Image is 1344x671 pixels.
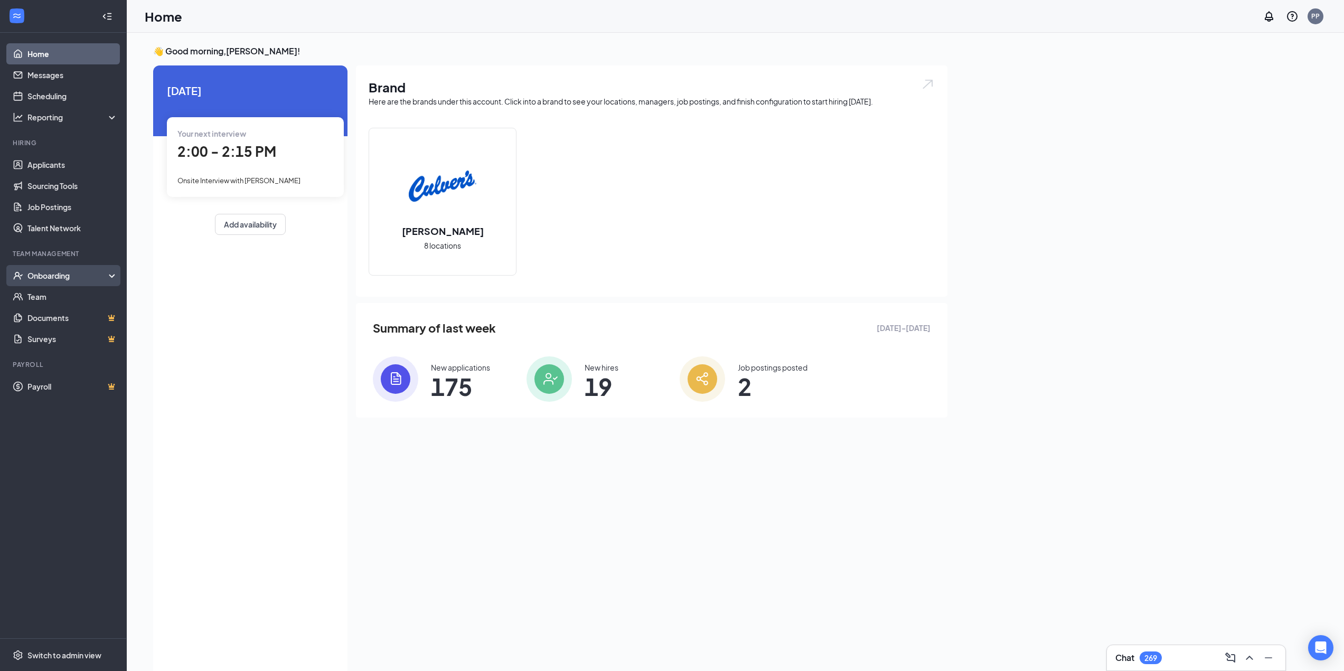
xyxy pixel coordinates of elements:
svg: ComposeMessage [1224,651,1237,664]
div: New hires [585,362,618,373]
div: Open Intercom Messenger [1308,635,1333,660]
svg: UserCheck [13,270,23,281]
div: Here are the brands under this account. Click into a brand to see your locations, managers, job p... [369,96,935,107]
h1: Home [145,7,182,25]
a: Team [27,286,118,307]
img: open.6027fd2a22e1237b5b06.svg [921,78,935,90]
div: Payroll [13,360,116,369]
img: Culver's [409,153,476,220]
svg: WorkstreamLogo [12,11,22,21]
div: Job postings posted [738,362,807,373]
h3: Chat [1115,652,1134,664]
span: 2 [738,377,807,396]
div: 269 [1144,654,1157,663]
div: Team Management [13,249,116,258]
div: Hiring [13,138,116,147]
div: Onboarding [27,270,109,281]
div: Reporting [27,112,118,122]
svg: Notifications [1263,10,1275,23]
span: Summary of last week [373,319,496,337]
svg: QuestionInfo [1286,10,1299,23]
button: Minimize [1260,649,1277,666]
img: icon [373,356,418,402]
img: icon [527,356,572,402]
span: 19 [585,377,618,396]
span: Onsite Interview with [PERSON_NAME] [177,176,300,185]
span: 2:00 - 2:15 PM [177,143,276,160]
h1: Brand [369,78,935,96]
span: [DATE] - [DATE] [877,322,931,334]
a: Scheduling [27,86,118,107]
h3: 👋 Good morning, [PERSON_NAME] ! [153,45,947,57]
span: [DATE] [167,82,334,99]
span: Your next interview [177,129,246,138]
a: PayrollCrown [27,376,118,397]
div: Switch to admin view [27,650,101,660]
svg: ChevronUp [1243,651,1256,664]
svg: Settings [13,650,23,660]
a: Job Postings [27,196,118,218]
a: Messages [27,64,118,86]
svg: Analysis [13,112,23,122]
button: Add availability [215,214,286,235]
a: Applicants [27,154,118,175]
h2: [PERSON_NAME] [391,224,494,238]
a: Talent Network [27,218,118,239]
img: icon [680,356,725,402]
a: SurveysCrown [27,328,118,349]
button: ComposeMessage [1222,649,1239,666]
a: DocumentsCrown [27,307,118,328]
a: Sourcing Tools [27,175,118,196]
div: PP [1311,12,1320,21]
span: 8 locations [424,240,461,251]
div: New applications [431,362,490,373]
svg: Minimize [1262,651,1275,664]
span: 175 [431,377,490,396]
a: Home [27,43,118,64]
button: ChevronUp [1241,649,1258,666]
svg: Collapse [102,11,112,22]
